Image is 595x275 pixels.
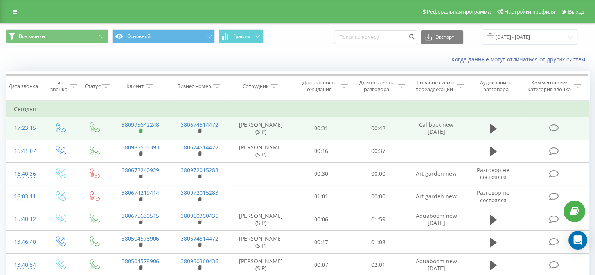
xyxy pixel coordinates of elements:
td: 00:06 [293,208,350,231]
td: 00:30 [293,162,350,185]
div: Бизнес номер [177,83,211,90]
div: Сотрудник [243,83,269,90]
td: 01:01 [293,185,350,208]
a: 380972015283 [181,166,218,174]
a: 380674514472 [181,121,218,128]
td: 00:37 [350,140,406,162]
a: 380960360436 [181,212,218,219]
span: Разговор не состоялся [477,166,509,181]
div: Клиент [126,83,144,90]
div: 16:40:36 [14,166,35,182]
span: Выход [568,9,584,15]
div: 15:40:12 [14,212,35,227]
button: График [219,29,264,43]
div: 17:23:15 [14,120,35,136]
td: Сегодня [6,101,589,117]
a: 380995642248 [122,121,159,128]
a: 380674514472 [181,235,218,242]
span: График [233,34,250,39]
span: Настройки профиля [504,9,555,15]
span: Разговор не состоялся [477,189,509,203]
td: [PERSON_NAME] (SIP) [229,208,293,231]
input: Поиск по номеру [334,30,417,44]
div: Комментарий/категория звонка [526,79,572,93]
div: 16:41:07 [14,144,35,159]
td: 00:42 [350,117,406,140]
button: Экспорт [421,30,463,44]
span: Реферальная программа [426,9,491,15]
div: 16:03:11 [14,189,35,204]
td: 00:00 [350,185,406,208]
td: Аrt garden new [406,185,466,208]
td: Callback new [DATE] [406,117,466,140]
td: 00:31 [293,117,350,140]
td: 00:16 [293,140,350,162]
div: Тип звонка [49,79,68,93]
td: [PERSON_NAME] (SIP) [229,140,293,162]
div: 13:46:40 [14,234,35,250]
a: 380674514472 [181,144,218,151]
a: 380675630515 [122,212,159,219]
div: Статус [85,83,101,90]
a: 380960360436 [181,257,218,265]
td: 00:17 [293,231,350,253]
div: Длительность ожидания [300,79,339,93]
button: Основной [112,29,215,43]
div: Open Intercom Messenger [568,231,587,250]
a: 380985535393 [122,144,159,151]
a: 380674219414 [122,189,159,196]
a: 380504578906 [122,235,159,242]
a: 380504578906 [122,257,159,265]
td: [PERSON_NAME] (SIP) [229,117,293,140]
a: Когда данные могут отличаться от других систем [451,56,589,63]
div: Дата звонка [9,83,38,90]
td: Аrt garden new [406,162,466,185]
td: 01:08 [350,231,406,253]
td: Aquaboom new [DATE] [406,208,466,231]
td: 00:00 [350,162,406,185]
div: Аудиозапись разговора [473,79,519,93]
a: 380672240929 [122,166,159,174]
td: 01:59 [350,208,406,231]
span: Все звонки [19,33,45,40]
td: [PERSON_NAME] (SIP) [229,231,293,253]
div: Название схемы переадресации [414,79,455,93]
a: 380972015283 [181,189,218,196]
div: Длительность разговора [357,79,396,93]
div: 13:40:54 [14,257,35,273]
button: Все звонки [6,29,108,43]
